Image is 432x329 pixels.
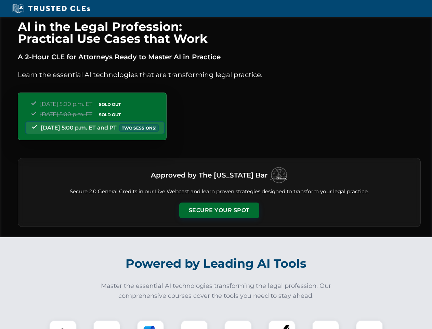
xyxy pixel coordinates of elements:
[96,101,123,108] span: SOLD OUT
[270,167,287,184] img: Logo
[26,188,412,196] p: Secure 2.0 General Credits in our Live Webcast and learn proven strategies designed to transform ...
[18,21,421,45] h1: AI in the Legal Profession: Practical Use Cases that Work
[96,281,336,301] p: Master the essential AI technologies transforming the legal profession. Our comprehensive courses...
[151,169,267,181] h3: Approved by The [US_STATE] Bar
[40,111,92,118] span: [DATE] 5:00 p.m. ET
[96,111,123,118] span: SOLD OUT
[18,51,421,62] p: A 2-Hour CLE for Attorneys Ready to Master AI in Practice
[18,69,421,80] p: Learn the essential AI technologies that are transforming legal practice.
[27,252,406,276] h2: Powered by Leading AI Tools
[179,203,259,218] button: Secure Your Spot
[10,3,92,14] img: Trusted CLEs
[40,101,92,107] span: [DATE] 5:00 p.m. ET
